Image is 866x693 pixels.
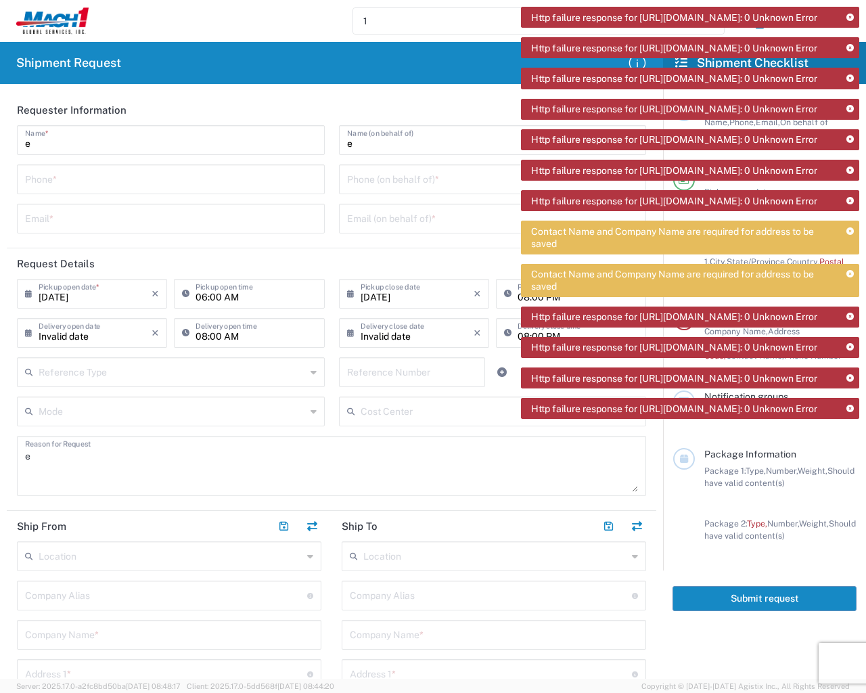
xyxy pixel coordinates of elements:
input: Shipment, tracking or reference number [353,8,704,34]
span: Type, [747,518,767,529]
span: Number, [766,466,798,476]
h2: Requester Information [17,104,127,117]
span: Number, [767,518,799,529]
span: Contact Name and Company Name are required for address to be saved [531,225,837,250]
span: Http failure response for [URL][DOMAIN_NAME]: 0 Unknown Error [531,103,817,115]
span: Server: 2025.17.0-a2fc8bd50ba [16,682,181,690]
span: Http failure response for [URL][DOMAIN_NAME]: 0 Unknown Error [531,311,817,323]
h2: Ship To [342,520,378,533]
span: Http failure response for [URL][DOMAIN_NAME]: 0 Unknown Error [531,403,817,415]
span: Package 2: [704,518,747,529]
img: abc [16,7,89,35]
span: Http failure response for [URL][DOMAIN_NAME]: 0 Unknown Error [531,72,817,85]
span: Http failure response for [URL][DOMAIN_NAME]: 0 Unknown Error [531,12,817,24]
i: × [474,283,481,305]
h2: Request Details [17,257,95,271]
span: Package 1: [704,466,746,476]
span: Contact Name and Company Name are required for address to be saved [531,268,837,292]
a: Add Reference [493,363,511,382]
span: Http failure response for [URL][DOMAIN_NAME]: 0 Unknown Error [531,133,817,146]
span: Client: 2025.17.0-5dd568f [187,682,334,690]
span: Http failure response for [URL][DOMAIN_NAME]: 0 Unknown Error [531,42,817,54]
span: [DATE] 08:44:20 [277,682,334,690]
span: Package Information [704,449,796,460]
span: [DATE] 08:48:17 [126,682,181,690]
span: Weight, [798,466,827,476]
span: Http failure response for [URL][DOMAIN_NAME]: 0 Unknown Error [531,195,817,207]
span: Http failure response for [URL][DOMAIN_NAME]: 0 Unknown Error [531,372,817,384]
span: Weight, [799,518,829,529]
i: × [474,322,481,344]
button: Submit request [673,586,857,611]
span: Copyright © [DATE]-[DATE] Agistix Inc., All Rights Reserved [641,680,850,692]
span: Http failure response for [URL][DOMAIN_NAME]: 0 Unknown Error [531,164,817,177]
i: × [152,283,159,305]
i: × [152,322,159,344]
h2: Shipment Request [16,55,121,71]
span: Http failure response for [URL][DOMAIN_NAME]: 0 Unknown Error [531,341,817,353]
span: Type, [746,466,766,476]
h2: Ship From [17,520,66,533]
